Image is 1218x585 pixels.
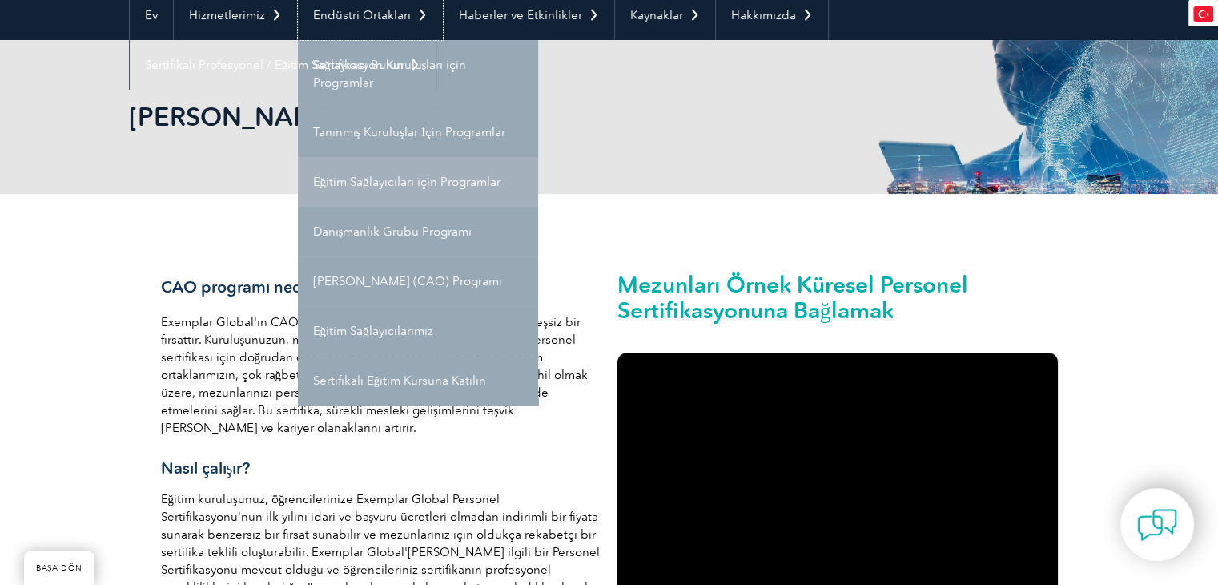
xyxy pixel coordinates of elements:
[24,551,94,585] a: BAŞA DÖN
[313,175,500,189] font: Eğitim Sağlayıcıları için Programlar
[189,8,265,22] font: Hizmetlerimiz
[145,8,158,22] font: Ev
[161,277,320,297] font: CAO programı nedir?
[313,125,506,139] font: Tanınmış Kuruluşlar İçin Programlar
[313,274,502,288] font: [PERSON_NAME] (CAO) Programı
[298,157,538,207] a: Eğitim Sağlayıcıları için Programlar
[298,356,538,405] a: Sertifikalı Eğitim Kursuna Katılın
[129,101,539,132] font: [PERSON_NAME] (CAO) Programı
[298,306,538,356] a: Eğitim Sağlayıcılarımız
[313,324,433,338] font: Eğitim Sağlayıcılarımız
[130,40,436,90] a: Sertifikalı Profesyonel / Eğitim Sağlayıcısı Bulun
[161,315,589,435] font: Exemplar Global'ın CAO Programı, Tanınmış Eğitim Sağlayıcıları için eşsiz bir fırsattır. Kuruluşu...
[313,224,472,239] font: Danışmanlık Grubu Programı
[298,207,538,256] a: Danışmanlık Grubu Programı
[313,373,487,388] font: Sertifikalı Eğitim Kursuna Katılın
[630,8,683,22] font: Kaynaklar
[459,8,582,22] font: Haberler ve Etkinlikler
[161,458,251,478] font: Nasıl çalışır?
[298,107,538,157] a: Tanınmış Kuruluşlar İçin Programlar
[298,256,538,306] a: [PERSON_NAME] (CAO) Programı
[313,8,411,22] font: Endüstri Ortakları
[36,563,82,573] font: BAŞA DÖN
[145,58,404,72] font: Sertifikalı Profesyonel / Eğitim Sağlayıcısı Bulun
[1193,6,1213,22] img: en
[731,8,796,22] font: Hakkımızda
[617,271,968,324] font: Mezunları Örnek Küresel Personel Sertifikasyonuna Bağlamak
[1137,505,1177,545] img: contact-chat.png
